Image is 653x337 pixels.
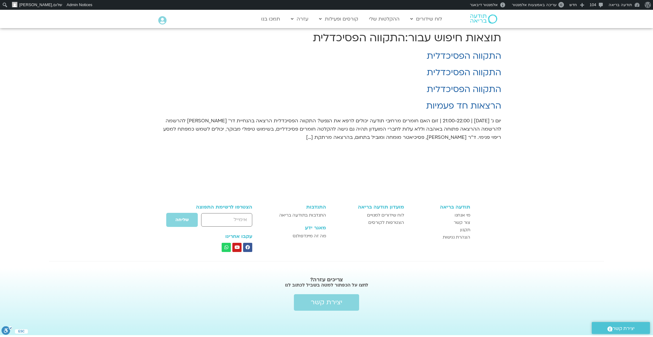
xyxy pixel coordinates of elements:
[410,219,470,226] a: צור קשר
[460,226,470,234] span: תקנון
[183,204,253,210] h3: הצטרפו לרשימת התפוצה
[613,324,635,333] span: יצירת קשר
[512,2,556,7] span: עריכה באמצעות אלמנטור
[269,204,326,210] h3: התנדבות
[313,31,405,45] span: התקווה הפסיכדלית
[407,13,445,25] a: לוח שידורים
[152,31,501,45] h1: תוצאות חיפוש עבור:
[258,13,283,25] a: תמכו בנו
[269,225,326,231] h3: מאגר ידע
[592,322,650,334] a: יצירת קשר
[288,13,311,25] a: עזרה
[279,212,326,219] span: התנדבות בתודעה בריאה
[269,232,326,240] a: מה זה מיינדפולנס
[332,212,404,219] a: לוח שידורים למנויים
[410,204,470,210] h3: תודעה בריאה
[368,219,404,226] span: הצטרפות לקורסים
[470,14,497,24] img: תודעה בריאה
[294,294,359,311] a: יצירת קשר
[19,2,52,7] span: [PERSON_NAME]
[427,83,501,95] a: התקווה הפסיכדלית
[316,13,361,25] a: קורסים ופעילות
[367,212,404,219] span: לוח שידורים למנויים
[166,213,198,227] button: שליחה
[366,13,403,25] a: ההקלטות שלי
[332,219,404,226] a: הצטרפות לקורסים
[410,234,470,241] a: הצהרת נגישות
[167,277,486,283] h2: צריכים עזרה?
[427,67,501,78] a: התקווה הפסיכדלית
[183,213,253,230] form: טופס חדש
[454,219,470,226] span: צור קשר
[311,299,342,306] span: יצירת קשר
[152,117,501,142] p: יום ג׳ [DATE] | 21:00-22:00 | זום האם חומרים מרחיבי תודעה יכולים לרפא את הנפש? התקווה הפסיכדלית ה...
[410,226,470,234] a: תקנון
[332,204,404,210] h3: מועדון תודעה בריאה
[410,212,470,219] a: מי אנחנו
[293,232,326,240] span: מה זה מיינדפולנס
[167,282,486,288] h2: לחצו על הכפתור למטה בשביל לכתוב לנו
[455,212,470,219] span: מי אנחנו
[443,234,470,241] span: הצהרת נגישות
[201,213,252,226] input: אימייל
[183,234,253,239] h3: עקבו אחרינו
[175,217,189,222] span: שליחה
[269,212,326,219] a: התנדבות בתודעה בריאה
[427,50,501,62] a: התקווה הפסיכדלית
[426,100,501,112] a: הרצאות חד פעמיות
